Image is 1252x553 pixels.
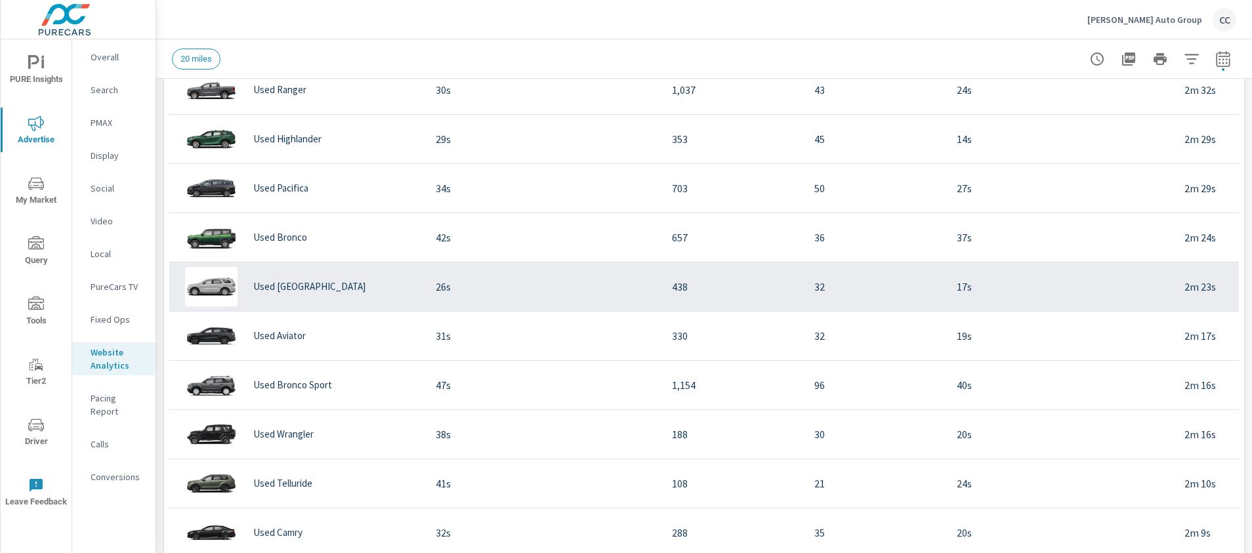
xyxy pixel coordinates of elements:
p: 47s [436,377,651,393]
p: Display [91,149,145,162]
div: nav menu [1,39,72,522]
p: Used Telluride [253,478,312,489]
div: Pacing Report [72,388,156,421]
button: "Export Report to PDF" [1116,46,1142,72]
p: 20s [957,525,1163,541]
p: Used Bronco [253,232,307,243]
div: Display [72,146,156,165]
button: Select Date Range [1210,46,1236,72]
p: 41s [436,476,651,491]
div: CC [1213,8,1236,31]
button: Print Report [1147,46,1173,72]
p: Used Highlander [253,133,322,145]
span: My Market [5,176,68,208]
p: Calls [91,438,145,451]
p: Used Pacifica [253,182,308,194]
p: [PERSON_NAME] Auto Group [1087,14,1202,26]
p: 30 [814,426,936,442]
p: 288 [672,525,793,541]
img: glamour [185,513,238,552]
img: glamour [185,169,238,208]
p: 32 [814,279,936,295]
p: Used Bronco Sport [253,379,332,391]
p: Conversions [91,470,145,483]
p: 703 [672,180,793,196]
div: Search [72,80,156,100]
p: Pacing Report [91,392,145,418]
p: 30s [436,82,651,98]
img: glamour [185,119,238,159]
p: Used Aviator [253,330,306,342]
p: 1,154 [672,377,793,393]
p: Used Camry [253,527,303,539]
p: Fixed Ops [91,313,145,326]
p: 29s [436,131,651,147]
p: 14s [957,131,1163,147]
span: Tier2 [5,357,68,389]
p: 21 [814,476,936,491]
p: 24s [957,82,1163,98]
p: 42s [436,230,651,245]
p: 36 [814,230,936,245]
p: 353 [672,131,793,147]
img: glamour [185,267,238,306]
p: PureCars TV [91,280,145,293]
p: Used Ranger [253,84,306,96]
p: Local [91,247,145,260]
p: 108 [672,476,793,491]
p: PMAX [91,116,145,129]
p: 26s [436,279,651,295]
p: 19s [957,328,1163,344]
p: 32 [814,328,936,344]
p: Used Wrangler [253,428,314,440]
p: 1,037 [672,82,793,98]
div: Website Analytics [72,342,156,375]
p: 20s [957,426,1163,442]
p: 37s [957,230,1163,245]
p: Search [91,83,145,96]
img: glamour [185,365,238,405]
p: 31s [436,328,651,344]
p: Video [91,215,145,228]
span: Leave Feedback [5,478,68,510]
img: glamour [185,70,238,110]
p: 24s [957,476,1163,491]
span: Advertise [5,115,68,148]
div: Fixed Ops [72,310,156,329]
span: Query [5,236,68,268]
img: glamour [185,415,238,454]
p: 32s [436,525,651,541]
p: 38s [436,426,651,442]
div: Social [72,178,156,198]
p: 188 [672,426,793,442]
span: PURE Insights [5,55,68,87]
div: Local [72,244,156,264]
span: 20 miles [173,54,220,64]
div: Overall [72,47,156,67]
p: 438 [672,279,793,295]
p: 43 [814,82,936,98]
p: Social [91,182,145,195]
p: 35 [814,525,936,541]
p: 657 [672,230,793,245]
p: Website Analytics [91,346,145,372]
p: 50 [814,180,936,196]
p: 27s [957,180,1163,196]
span: Driver [5,417,68,449]
div: Video [72,211,156,231]
img: glamour [185,316,238,356]
p: 40s [957,377,1163,393]
div: Conversions [72,467,156,487]
p: 96 [814,377,936,393]
p: 17s [957,279,1163,295]
span: Tools [5,297,68,329]
div: Calls [72,434,156,454]
p: 45 [814,131,936,147]
p: 330 [672,328,793,344]
p: Used [GEOGRAPHIC_DATA] [253,281,365,293]
img: glamour [185,464,238,503]
p: Overall [91,51,145,64]
img: glamour [185,218,238,257]
div: PMAX [72,113,156,133]
button: Apply Filters [1179,46,1205,72]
